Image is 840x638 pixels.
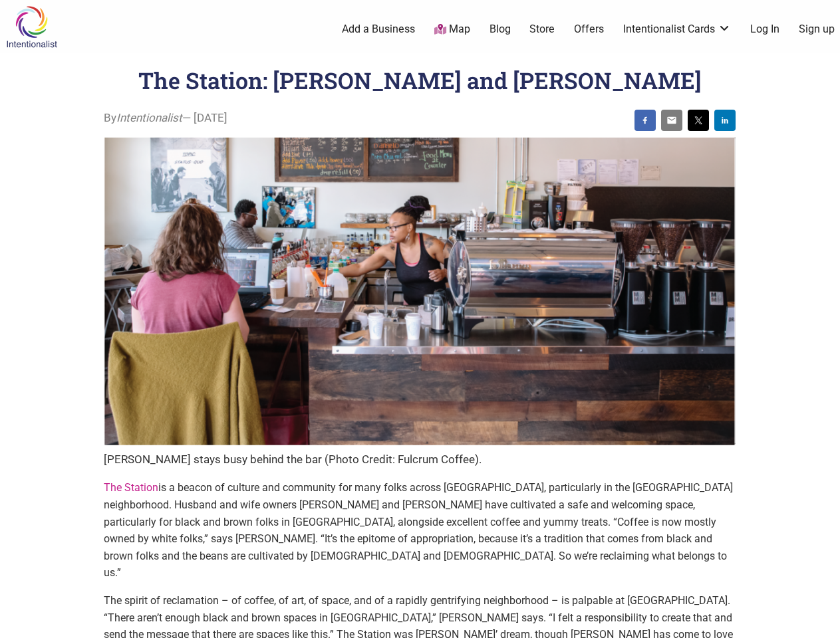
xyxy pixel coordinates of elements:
a: Add a Business [342,22,415,37]
span: By — [DATE] [104,110,227,127]
figcaption: [PERSON_NAME] stays busy behind the bar (Photo Credit: Fulcrum Coffee). [104,451,736,469]
img: linkedin sharing button [720,115,730,126]
img: email sharing button [666,115,677,126]
p: is a beacon of culture and community for many folks across [GEOGRAPHIC_DATA], particularly in the... [104,479,736,582]
a: Map [434,22,470,37]
h1: The Station: [PERSON_NAME] and [PERSON_NAME] [138,65,702,95]
a: Intentionalist Cards [623,22,731,37]
a: Store [529,22,555,37]
a: Sign up [799,22,835,37]
img: twitter sharing button [693,115,704,126]
img: facebook sharing button [640,115,650,126]
a: Offers [574,22,604,37]
a: The Station [104,481,158,494]
i: Intentionalist [116,111,182,124]
a: Log In [750,22,779,37]
a: Blog [490,22,511,37]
